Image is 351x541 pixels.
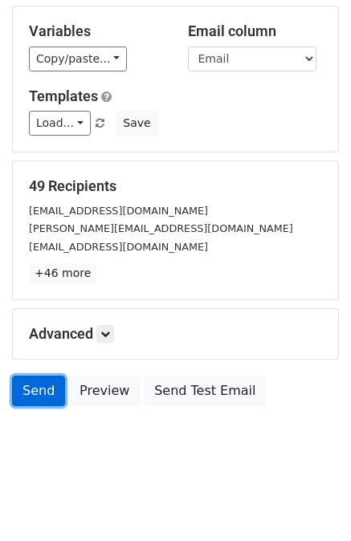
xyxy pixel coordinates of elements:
h5: Email column [188,22,323,40]
a: Send [12,376,65,406]
h5: Variables [29,22,164,40]
a: Templates [29,87,98,104]
small: [PERSON_NAME][EMAIL_ADDRESS][DOMAIN_NAME] [29,222,293,234]
small: [EMAIL_ADDRESS][DOMAIN_NAME] [29,241,208,253]
button: Save [116,111,157,136]
h5: Advanced [29,325,322,343]
small: [EMAIL_ADDRESS][DOMAIN_NAME] [29,205,208,217]
a: +46 more [29,263,96,283]
a: Send Test Email [144,376,266,406]
iframe: Chat Widget [271,464,351,541]
a: Copy/paste... [29,47,127,71]
a: Preview [69,376,140,406]
a: Load... [29,111,91,136]
h5: 49 Recipients [29,177,322,195]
